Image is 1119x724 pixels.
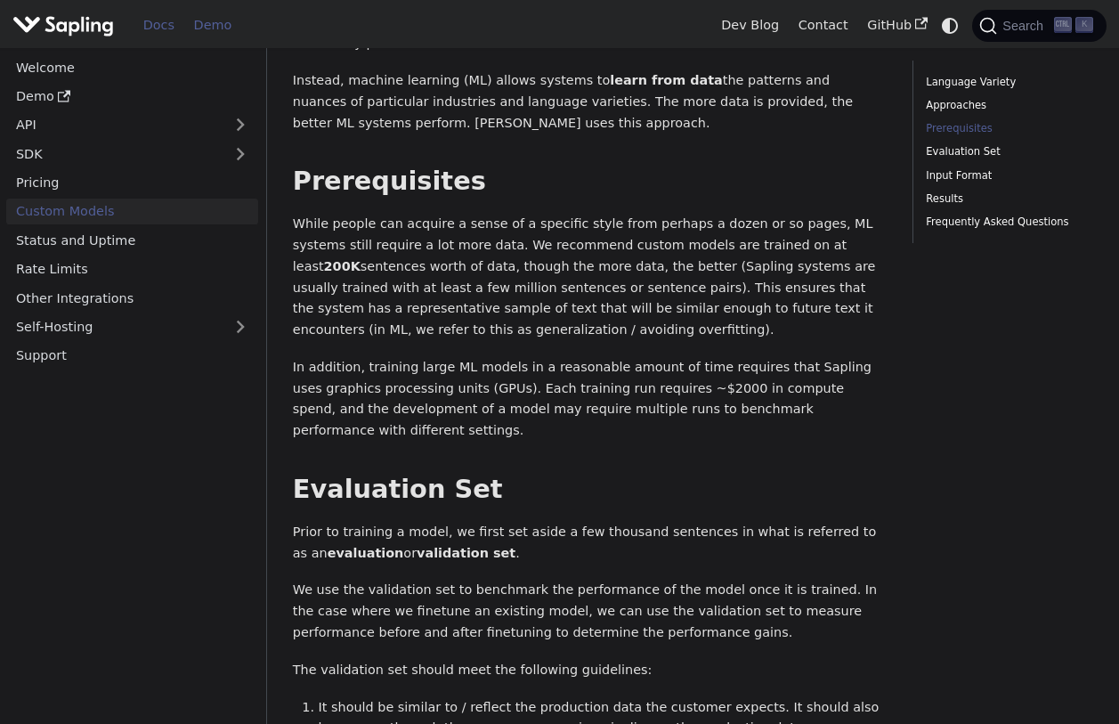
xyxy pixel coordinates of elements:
a: Input Format [926,167,1087,184]
span: Search [997,19,1054,33]
img: Sapling.ai [12,12,114,38]
a: Contact [789,12,858,39]
a: Results [926,191,1087,207]
a: Docs [134,12,184,39]
a: Rate Limits [6,256,258,282]
a: Pricing [6,170,258,196]
a: Status and Uptime [6,227,258,253]
h2: Evaluation Set [293,474,887,506]
a: Evaluation Set [926,143,1087,160]
a: Welcome [6,54,258,80]
button: Switch between dark and light mode (currently system mode) [937,12,963,38]
a: Custom Models [6,199,258,224]
a: SDK [6,141,223,167]
h2: Prerequisites [293,166,887,198]
button: Expand sidebar category 'API' [223,112,258,138]
a: Self-Hosting [6,314,258,340]
p: The validation set should meet the following guidelines: [293,660,887,681]
strong: evaluation [328,546,404,560]
strong: learn from data [610,73,723,87]
p: In addition, training large ML models in a reasonable amount of time requires that Sapling uses g... [293,357,887,442]
a: GitHub [857,12,937,39]
strong: validation set [417,546,515,560]
button: Search (Ctrl+K) [972,10,1106,42]
p: Instead, machine learning (ML) allows systems to the patterns and nuances of particular industrie... [293,70,887,134]
a: Demo [184,12,241,39]
p: Prior to training a model, we first set aside a few thousand sentences in what is referred to as ... [293,522,887,565]
a: Other Integrations [6,285,258,311]
button: Expand sidebar category 'SDK' [223,141,258,167]
strong: 200K [324,259,361,273]
a: Sapling.ai [12,12,120,38]
a: Approaches [926,97,1087,114]
a: Prerequisites [926,120,1087,137]
a: Frequently Asked Questions [926,214,1087,231]
a: Dev Blog [711,12,788,39]
a: Language Variety [926,74,1087,91]
a: Demo [6,84,258,110]
a: Support [6,343,258,369]
p: We use the validation set to benchmark the performance of the model once it is trained. In the ca... [293,580,887,643]
p: While people can acquire a sense of a specific style from perhaps a dozen or so pages, ML systems... [293,214,887,341]
kbd: K [1075,17,1093,33]
a: API [6,112,223,138]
